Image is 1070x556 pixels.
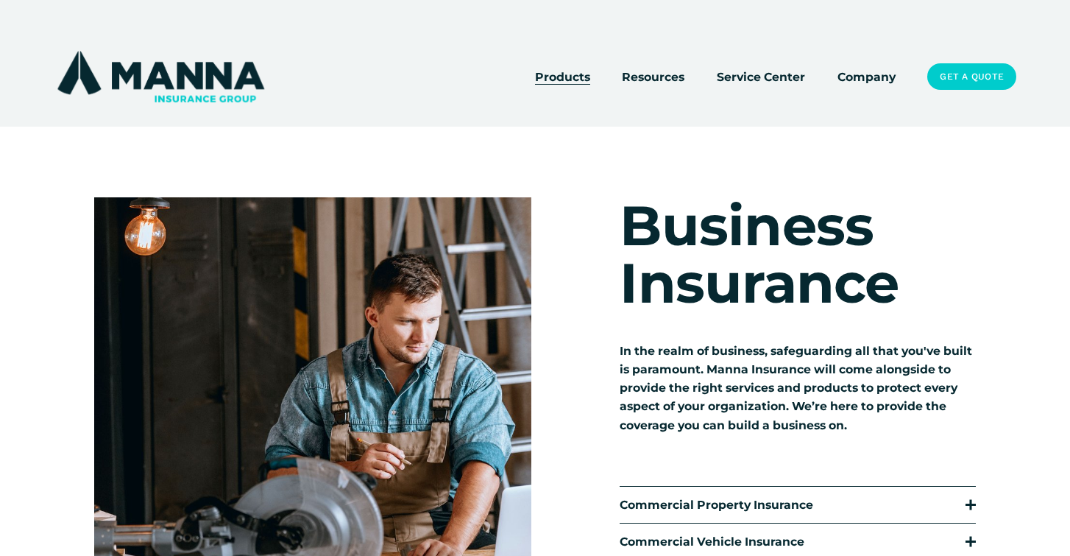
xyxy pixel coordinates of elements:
[535,66,590,87] a: folder dropdown
[717,66,805,87] a: Service Center
[620,535,966,549] span: Commercial Vehicle Insurance
[622,68,684,86] span: Resources
[927,63,1016,90] a: Get a Quote
[620,487,976,523] button: Commercial Property Insurance
[620,498,966,512] span: Commercial Property Insurance
[837,66,896,87] a: Company
[620,342,976,434] p: In the realm of business, safeguarding all that you've built is paramount. Manna Insurance will c...
[620,197,976,312] h1: Business Insurance
[535,68,590,86] span: Products
[622,66,684,87] a: folder dropdown
[54,48,268,105] img: Manna Insurance Group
